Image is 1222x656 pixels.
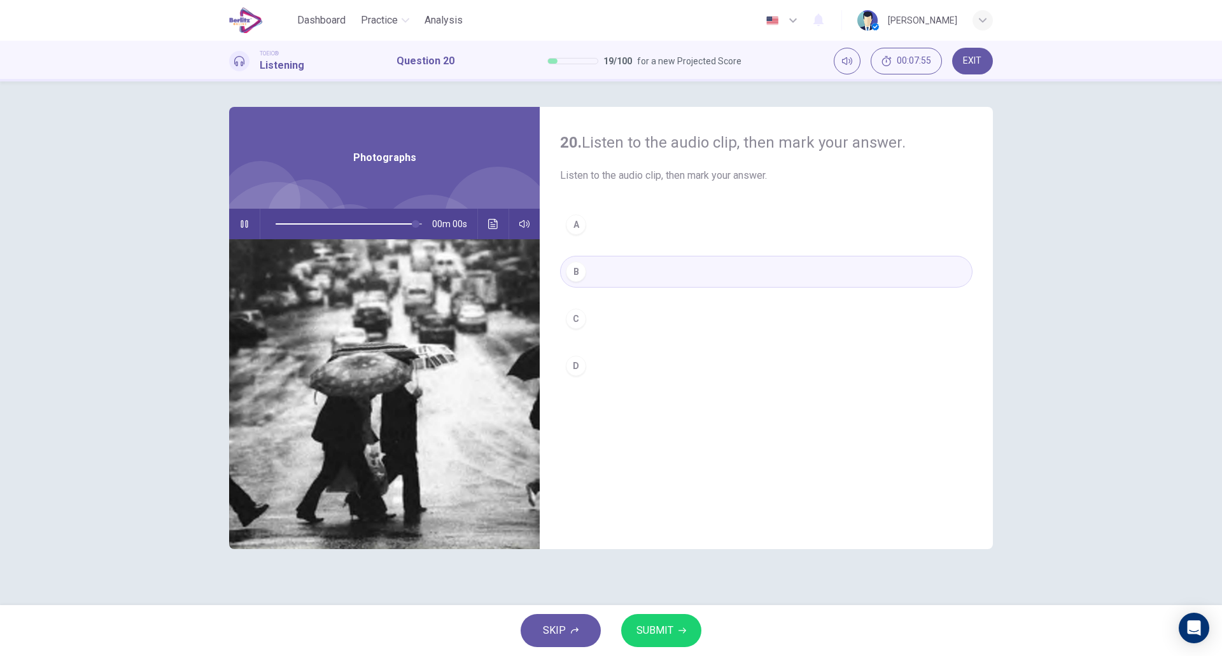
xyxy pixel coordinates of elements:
[521,614,601,647] button: SKIP
[963,56,981,66] span: EXIT
[292,9,351,32] button: Dashboard
[543,622,566,639] span: SKIP
[871,48,942,74] div: Hide
[560,350,973,382] button: D
[871,48,942,74] button: 00:07:55
[834,48,860,74] div: Mute
[432,209,477,239] span: 00m 00s
[483,209,503,239] button: Click to see the audio transcription
[297,13,346,28] span: Dashboard
[229,239,540,549] img: Photographs
[603,53,632,69] span: 19 / 100
[229,8,292,33] a: EduSynch logo
[361,13,398,28] span: Practice
[353,150,416,165] span: Photographs
[560,168,973,183] span: Listen to the audio clip, then mark your answer.
[260,58,304,73] h1: Listening
[560,209,973,241] button: A
[397,53,454,69] h1: Question 20
[566,214,586,235] div: A
[356,9,414,32] button: Practice
[897,56,931,66] span: 00:07:55
[764,16,780,25] img: en
[229,8,263,33] img: EduSynch logo
[566,309,586,329] div: C
[888,13,957,28] div: [PERSON_NAME]
[621,614,701,647] button: SUBMIT
[952,48,993,74] button: EXIT
[637,53,741,69] span: for a new Projected Score
[566,262,586,282] div: B
[560,132,973,153] h4: Listen to the audio clip, then mark your answer.
[566,356,586,376] div: D
[857,10,878,31] img: Profile picture
[1179,613,1209,643] div: Open Intercom Messenger
[636,622,673,639] span: SUBMIT
[560,303,973,335] button: C
[560,256,973,288] button: B
[419,9,468,32] button: Analysis
[560,134,582,151] strong: 20.
[260,49,279,58] span: TOEIC®
[425,13,463,28] span: Analysis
